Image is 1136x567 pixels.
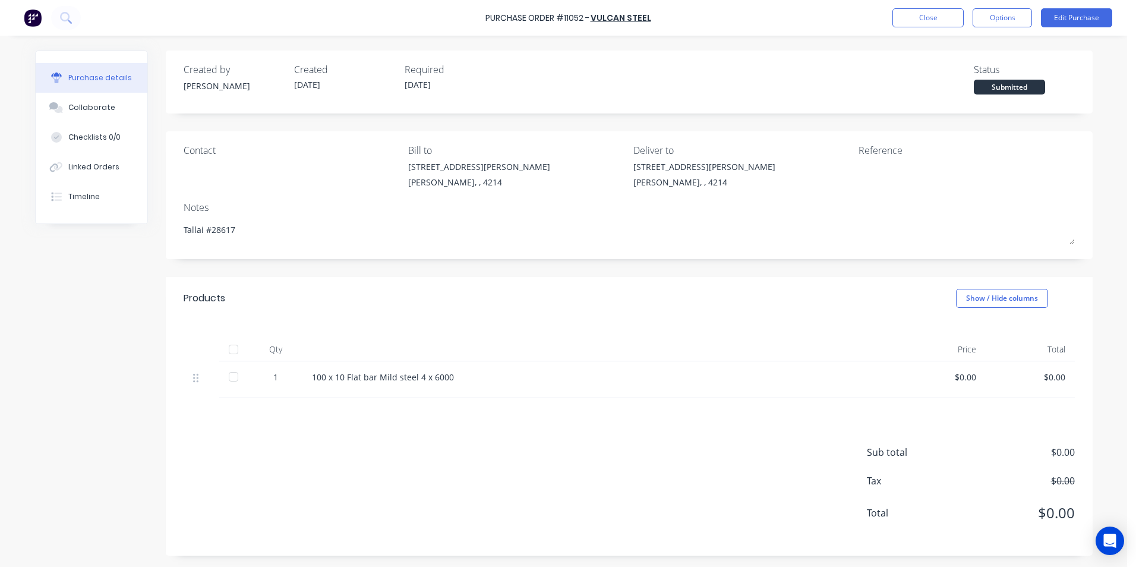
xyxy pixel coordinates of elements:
div: [PERSON_NAME], , 4214 [408,176,550,188]
span: Tax [867,474,956,488]
div: Open Intercom Messenger [1096,527,1124,555]
div: Products [184,291,225,305]
div: $0.00 [995,371,1065,383]
button: Timeline [36,182,147,212]
div: Notes [184,200,1075,215]
button: Close [892,8,964,27]
div: Deliver to [633,143,850,157]
textarea: Tallai #28617 [184,218,1075,244]
div: [PERSON_NAME], , 4214 [633,176,775,188]
div: Required [405,62,506,77]
div: Checklists 0/0 [68,132,121,143]
button: Edit Purchase [1041,8,1112,27]
div: [PERSON_NAME] [184,80,285,92]
div: Purchase Order #11052 - [485,12,589,24]
div: Submitted [974,80,1045,94]
div: Total [986,338,1075,361]
span: Total [867,506,956,520]
button: Purchase details [36,63,147,93]
span: $0.00 [956,445,1075,459]
div: [STREET_ADDRESS][PERSON_NAME] [408,160,550,173]
img: Factory [24,9,42,27]
button: Linked Orders [36,152,147,182]
button: Collaborate [36,93,147,122]
div: Linked Orders [68,162,119,172]
div: Price [897,338,986,361]
button: Options [973,8,1032,27]
button: Checklists 0/0 [36,122,147,152]
div: 1 [258,371,293,383]
span: $0.00 [956,502,1075,524]
div: Contact [184,143,400,157]
div: Status [974,62,1075,77]
div: 100 x 10 Flat bar Mild steel 4 x 6000 [312,371,887,383]
button: Show / Hide columns [956,289,1048,308]
div: Timeline [68,191,100,202]
div: Purchase details [68,73,132,83]
div: [STREET_ADDRESS][PERSON_NAME] [633,160,775,173]
div: Reference [859,143,1075,157]
div: Created [294,62,395,77]
a: Vulcan Steel [591,12,651,24]
span: Sub total [867,445,956,459]
div: $0.00 [906,371,976,383]
div: Created by [184,62,285,77]
div: Collaborate [68,102,115,113]
span: $0.00 [956,474,1075,488]
div: Qty [249,338,302,361]
div: Bill to [408,143,624,157]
